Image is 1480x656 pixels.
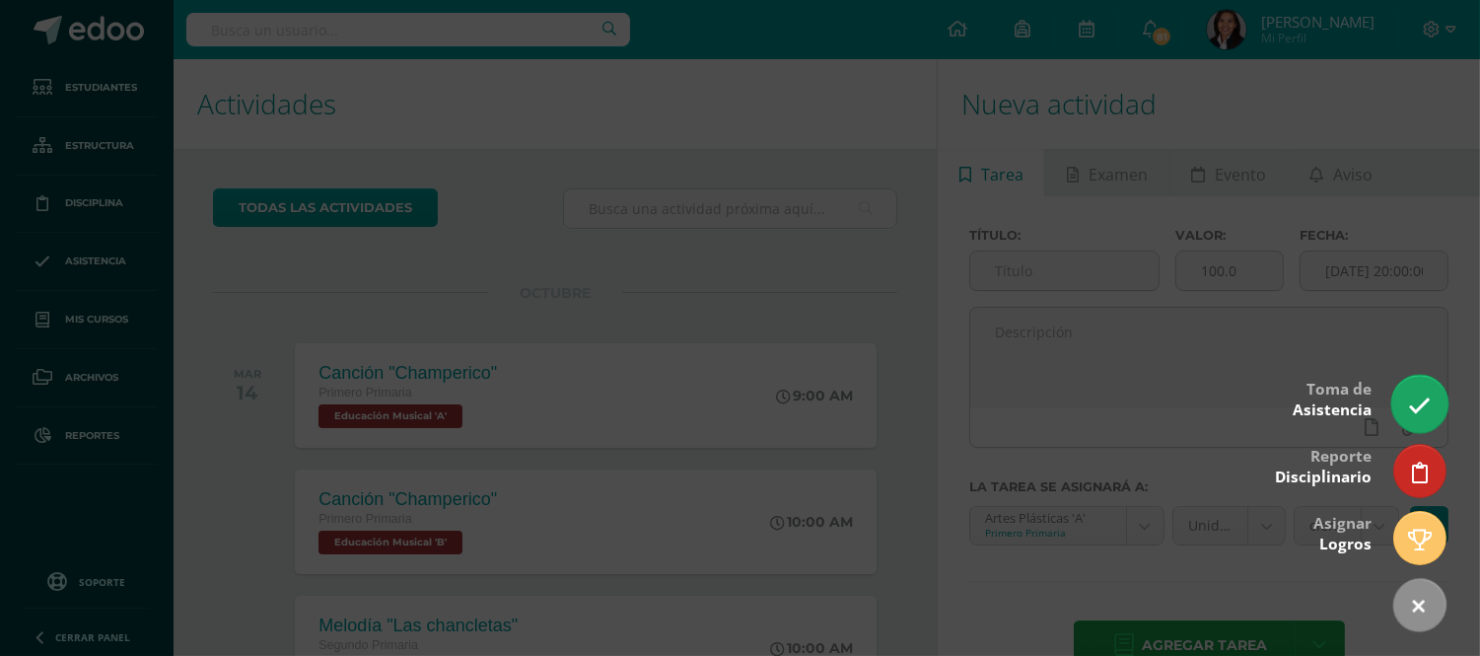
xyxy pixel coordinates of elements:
div: Asignar [1313,500,1372,564]
span: Logros [1319,534,1372,554]
span: Asistencia [1293,400,1372,420]
div: Toma de [1293,366,1372,430]
div: Reporte [1275,433,1372,497]
span: Disciplinario [1275,467,1372,487]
